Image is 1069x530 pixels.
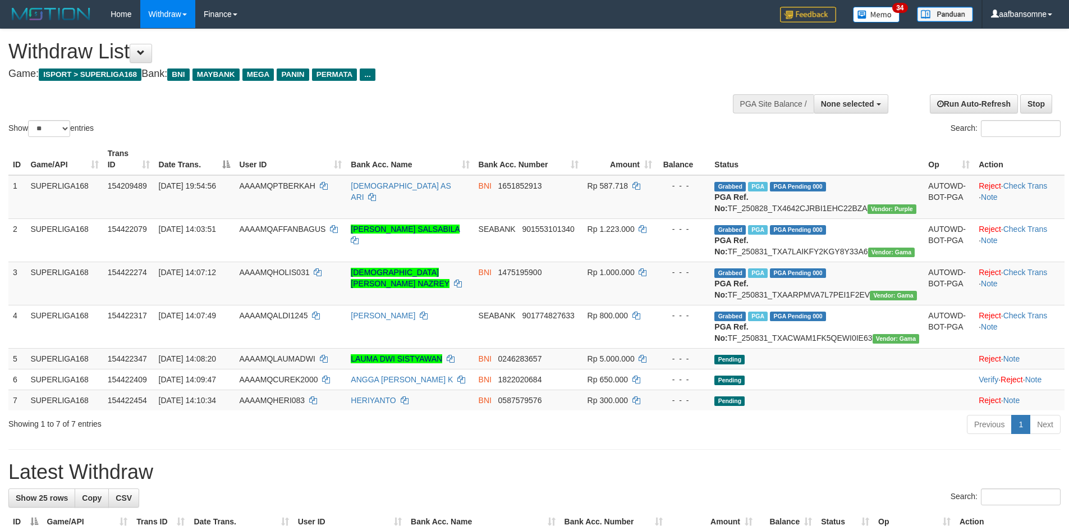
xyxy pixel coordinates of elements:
span: Show 25 rows [16,494,68,502]
th: ID [8,143,26,175]
span: Grabbed [714,182,746,191]
span: AAAAMQPTBERKAH [239,181,315,190]
span: AAAAMQHERI083 [239,396,305,405]
td: TF_250831_TXAARPMVA7L7PEI1F2EV [710,262,924,305]
th: Op: activate to sort column ascending [924,143,974,175]
span: 154422409 [108,375,147,384]
span: ... [360,68,375,81]
span: Copy 0246283657 to clipboard [498,354,542,363]
th: Trans ID: activate to sort column ascending [103,143,154,175]
div: Showing 1 to 7 of 7 entries [8,414,437,430]
a: Note [1003,354,1020,363]
span: Copy [82,494,102,502]
span: PANIN [277,68,309,81]
h1: Latest Withdraw [8,461,1061,483]
div: - - - [661,374,705,385]
a: Reject [979,396,1001,405]
a: Previous [967,415,1012,434]
td: SUPERLIGA168 [26,348,103,369]
span: BNI [167,68,189,81]
label: Search: [951,488,1061,505]
span: MEGA [242,68,274,81]
td: · [974,348,1065,369]
th: Game/API: activate to sort column ascending [26,143,103,175]
span: AAAAMQHOLIS031 [239,268,309,277]
span: BNI [479,375,492,384]
a: Reject [979,225,1001,234]
span: Rp 300.000 [588,396,628,405]
td: 1 [8,175,26,219]
div: - - - [661,310,705,321]
a: Show 25 rows [8,488,75,508]
span: Copy 901553101340 to clipboard [522,225,574,234]
td: AUTOWD-BOT-PGA [924,262,974,305]
th: Bank Acc. Number: activate to sort column ascending [474,143,583,175]
span: 154422454 [108,396,147,405]
b: PGA Ref. No: [714,193,748,213]
th: Amount: activate to sort column ascending [583,143,657,175]
span: 154209489 [108,181,147,190]
a: LAUMA DWI SISTYAWAN [351,354,442,363]
span: AAAAMQALDI1245 [239,311,308,320]
a: HERIYANTO [351,396,396,405]
a: 1 [1011,415,1030,434]
a: Note [1025,375,1042,384]
span: SEABANK [479,225,516,234]
span: ISPORT > SUPERLIGA168 [39,68,141,81]
a: Check Trans [1003,311,1048,320]
td: 7 [8,390,26,410]
span: Marked by aafsengchandara [748,225,768,235]
th: Action [974,143,1065,175]
a: Note [1003,396,1020,405]
span: AAAAMQAFFANBAGUS [239,225,325,234]
span: Rp 587.718 [588,181,628,190]
span: 154422079 [108,225,147,234]
a: Note [981,193,998,202]
span: Vendor URL: https://trx31.1velocity.biz [868,248,915,257]
td: SUPERLIGA168 [26,390,103,410]
td: 4 [8,305,26,348]
a: ANGGA [PERSON_NAME] K [351,375,453,384]
span: 34 [892,3,907,13]
span: Marked by aafchhiseyha [748,182,768,191]
div: - - - [661,180,705,191]
td: AUTOWD-BOT-PGA [924,305,974,348]
span: PGA Pending [770,312,826,321]
span: [DATE] 14:07:49 [159,311,216,320]
a: Note [981,322,998,331]
span: Grabbed [714,268,746,278]
span: Pending [714,355,745,364]
span: Pending [714,396,745,406]
span: 154422274 [108,268,147,277]
span: PERMATA [312,68,357,81]
select: Showentries [28,120,70,137]
span: MAYBANK [192,68,240,81]
span: Vendor URL: https://trx31.1velocity.biz [873,334,920,344]
span: AAAAMQCUREK2000 [239,375,318,384]
td: 3 [8,262,26,305]
span: Copy 901774827633 to clipboard [522,311,574,320]
span: Rp 5.000.000 [588,354,635,363]
a: Copy [75,488,109,508]
span: Marked by aafsoycanthlai [748,268,768,278]
button: None selected [814,94,888,113]
span: 154422347 [108,354,147,363]
span: PGA Pending [770,268,826,278]
span: Vendor URL: https://trx31.1velocity.biz [870,291,917,300]
span: CSV [116,494,132,502]
td: · · [974,305,1065,348]
span: Copy 1651852913 to clipboard [498,181,542,190]
td: SUPERLIGA168 [26,218,103,262]
a: [PERSON_NAME] [351,311,415,320]
h4: Game: Bank: [8,68,701,80]
td: 5 [8,348,26,369]
a: Reject [979,181,1001,190]
a: Reject [1001,375,1023,384]
span: BNI [479,268,492,277]
td: 2 [8,218,26,262]
span: [DATE] 14:09:47 [159,375,216,384]
td: SUPERLIGA168 [26,369,103,390]
span: PGA Pending [770,182,826,191]
h1: Withdraw List [8,40,701,63]
a: [DEMOGRAPHIC_DATA][PERSON_NAME] NAZREY [351,268,449,288]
